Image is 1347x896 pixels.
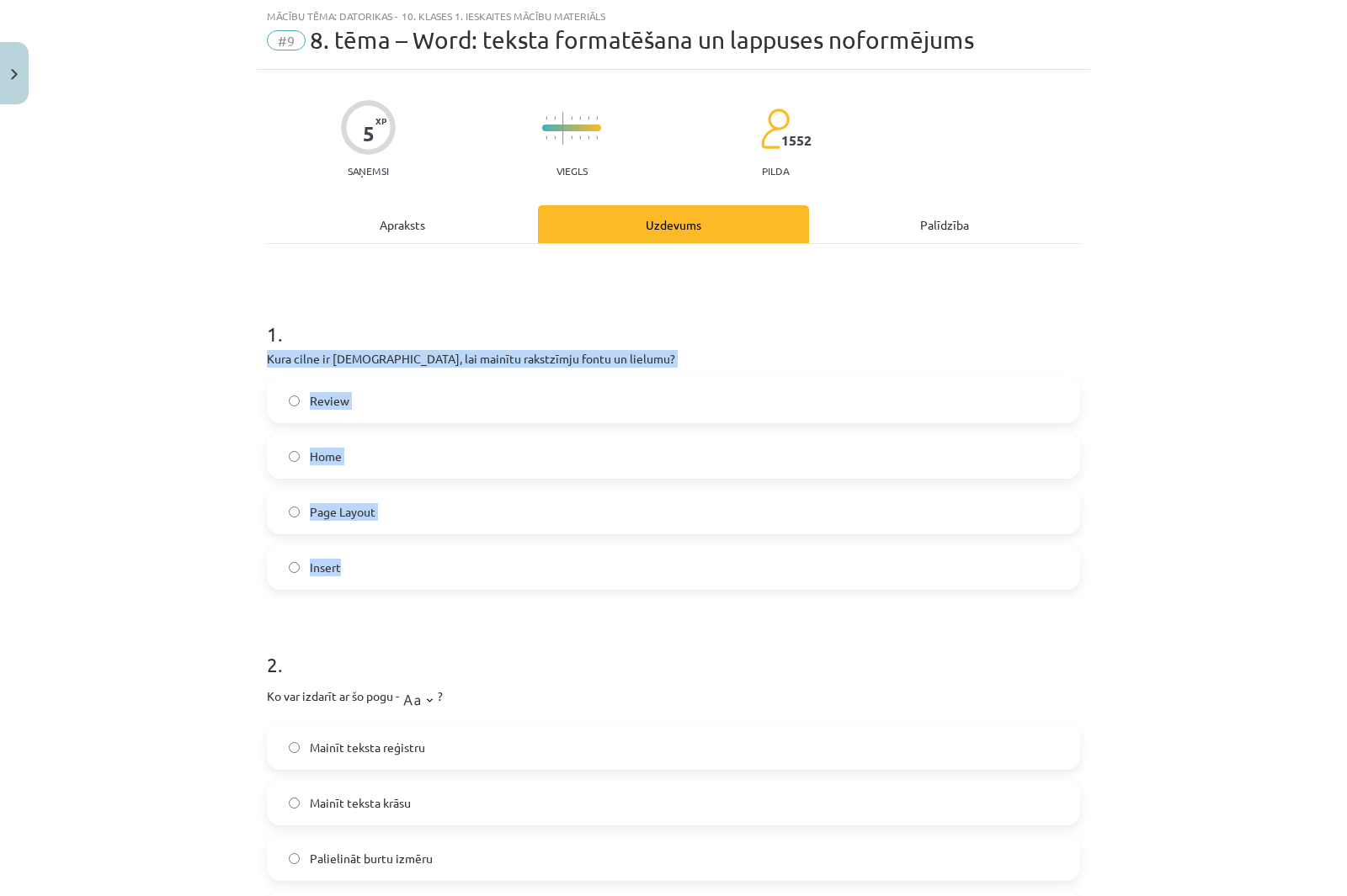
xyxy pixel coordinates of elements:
img: icon-short-line-57e1e144782c952c97e751825c79c345078a6d821885a25fce030b3d8c18986b.svg [579,116,581,120]
span: Palielināt burtu izmēru [310,850,433,867]
img: icon-short-line-57e1e144782c952c97e751825c79c345078a6d821885a25fce030b3d8c18986b.svg [588,116,589,120]
img: icon-short-line-57e1e144782c952c97e751825c79c345078a6d821885a25fce030b3d8c18986b.svg [596,116,598,120]
span: Mainīt teksta krāsu [310,794,411,812]
input: Palielināt burtu izmēru [289,853,300,864]
img: icon-short-line-57e1e144782c952c97e751825c79c345078a6d821885a25fce030b3d8c18986b.svg [571,135,572,140]
p: Viegls [556,165,588,177]
div: Uzdevums [538,205,809,243]
div: Palīdzība [809,205,1080,243]
input: Insert [289,562,300,573]
span: Review [310,392,349,410]
span: 8. tēma – Word: teksta formatēšana un lappuses noformējums [310,26,974,54]
span: #9 [267,30,306,50]
span: 1552 [781,133,812,148]
input: Mainīt teksta reģistru [289,742,300,753]
span: Page Layout [310,503,375,521]
input: Review [289,395,300,406]
p: Ko var izdarīt ar šo pogu - ? [267,681,1080,714]
img: icon-short-line-57e1e144782c952c97e751825c79c345078a6d821885a25fce030b3d8c18986b.svg [579,135,581,140]
h1: 1 . [267,293,1080,345]
h1: 2 . [267,623,1080,676]
span: Mainīt teksta reģistru [310,739,425,756]
img: icon-short-line-57e1e144782c952c97e751825c79c345078a6d821885a25fce030b3d8c18986b.svg [554,135,556,140]
span: XP [375,116,386,125]
img: icon-long-line-d9ea69661e0d244f92f715978eff75569469978d946b2353a9bb055b3ed8787d.svg [562,112,564,145]
input: Mainīt teksta krāsu [289,798,300,809]
div: Apraksts [267,205,538,243]
span: Home [310,448,342,465]
span: Insert [310,559,341,576]
img: students-c634bb4e5e11cddfef0936a35e636f08e4e9abd3cc4e673bd6f9a4125e45ecb1.svg [760,108,790,150]
img: icon-short-line-57e1e144782c952c97e751825c79c345078a6d821885a25fce030b3d8c18986b.svg [554,116,556,120]
img: icon-close-lesson-0947bae3869378f0d4975bcd49f059093ad1ed9edebbc8119c70593378902aed.svg [11,69,18,80]
input: Home [289,451,300,462]
input: Page Layout [289,506,300,517]
p: Saņemsi [341,165,396,177]
div: Mācību tēma: Datorikas - 10. klases 1. ieskaites mācību materiāls [267,10,1080,22]
img: icon-short-line-57e1e144782c952c97e751825c79c345078a6d821885a25fce030b3d8c18986b.svg [588,135,589,140]
p: Kura cilne ir [DEMOGRAPHIC_DATA], lai mainītu rakstzīmju fontu un lielumu? [267,350,1080,368]
img: icon-short-line-57e1e144782c952c97e751825c79c345078a6d821885a25fce030b3d8c18986b.svg [571,116,572,120]
div: 5 [363,122,375,146]
p: pilda [762,165,789,177]
img: icon-short-line-57e1e144782c952c97e751825c79c345078a6d821885a25fce030b3d8c18986b.svg [546,135,547,140]
img: icon-short-line-57e1e144782c952c97e751825c79c345078a6d821885a25fce030b3d8c18986b.svg [546,116,547,120]
img: icon-short-line-57e1e144782c952c97e751825c79c345078a6d821885a25fce030b3d8c18986b.svg [596,135,598,140]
